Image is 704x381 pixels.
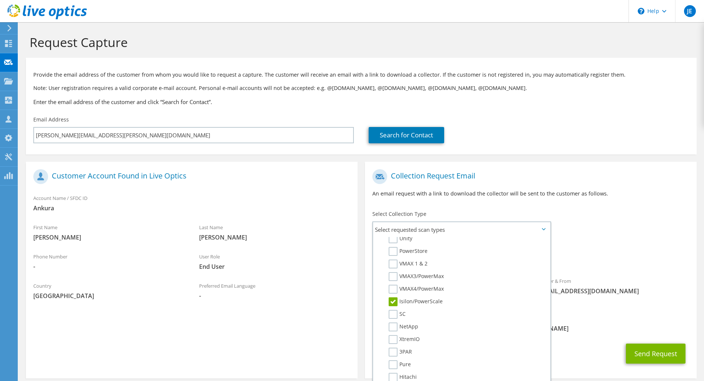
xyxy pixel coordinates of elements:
[531,273,697,299] div: Sender & From
[33,233,184,241] span: [PERSON_NAME]
[33,292,184,300] span: [GEOGRAPHIC_DATA]
[638,8,644,14] svg: \n
[30,34,689,50] h1: Request Capture
[372,190,689,198] p: An email request with a link to download the collector will be sent to the customer as follows.
[365,240,697,270] div: Requested Collections
[372,210,426,218] label: Select Collection Type
[33,204,350,212] span: Ankura
[365,273,531,307] div: To
[33,71,689,79] p: Provide the email address of the customer from whom you would like to request a capture. The cust...
[192,249,358,274] div: User Role
[26,278,192,304] div: Country
[199,233,350,241] span: [PERSON_NAME]
[389,260,428,268] label: VMAX 1 & 2
[192,278,358,304] div: Preferred Email Language
[389,348,412,357] label: 3PAR
[33,84,689,92] p: Note: User registration requires a valid corporate e-mail account. Personal e-mail accounts will ...
[389,360,411,369] label: Pure
[538,287,689,295] span: [EMAIL_ADDRESS][DOMAIN_NAME]
[389,272,444,281] label: VMAX3/PowerMax
[192,220,358,245] div: Last Name
[389,322,418,331] label: NetApp
[389,285,444,294] label: VMAX4/PowerMax
[26,220,192,245] div: First Name
[33,116,69,123] label: Email Address
[372,169,685,184] h1: Collection Request Email
[365,311,697,336] div: CC & Reply To
[26,249,192,274] div: Phone Number
[389,247,428,256] label: PowerStore
[373,222,550,237] span: Select requested scan types
[389,297,443,306] label: Isilon/PowerScale
[389,234,412,243] label: Unity
[199,263,350,271] span: End User
[199,292,350,300] span: -
[389,335,420,344] label: XtremIO
[389,310,406,319] label: SC
[33,263,184,271] span: -
[26,190,358,216] div: Account Name / SFDC ID
[33,98,689,106] h3: Enter the email address of the customer and click “Search for Contact”.
[626,344,685,364] button: Send Request
[684,5,696,17] span: JE
[33,169,346,184] h1: Customer Account Found in Live Optics
[369,127,444,143] a: Search for Contact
